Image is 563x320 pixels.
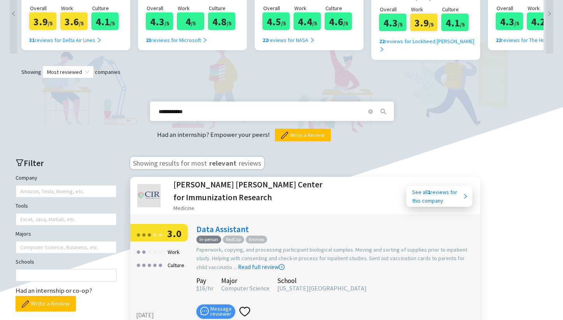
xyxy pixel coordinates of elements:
div: Work [165,245,182,259]
a: Data Assistant [196,224,249,234]
div: 4.3 [146,12,173,30]
div: 4.3 [379,14,406,31]
span: right-circle [279,264,285,270]
div: ● [147,245,152,257]
a: See all1reviews forthis company [406,186,472,207]
b: 23 [146,37,151,44]
div: 4.8 [208,12,235,30]
span: /5 [398,21,402,28]
div: reviews for NASA [262,36,315,44]
img: Johns Hopkins Center for Immunization Research [137,184,161,207]
span: right [202,37,208,43]
b: 31 [29,37,35,44]
div: Pay [196,278,213,283]
b: 1 [428,189,430,196]
div: Medicine [173,204,325,212]
h2: Filter [16,157,117,170]
p: Culture [92,4,122,12]
span: right [379,47,385,52]
p: Work [411,5,441,14]
span: search [378,108,389,115]
span: /5 [312,20,317,27]
a: 23reviews for Microsoft right [146,30,208,44]
p: Culture [442,5,472,14]
div: Paperwork, copying, and processing participant biological samples. Moving and sorting of supplies... [196,245,476,272]
span: In-person [196,236,221,244]
div: ● [158,245,163,257]
span: /5 [79,20,84,27]
span: right [309,37,315,43]
p: Overall [147,4,177,12]
span: /5 [48,20,52,27]
div: ● [136,245,141,257]
div: ● [152,228,157,240]
div: reviews for Microsoft [146,36,208,44]
h3: Showing results for most reviews [130,157,264,169]
p: Culture [325,4,356,12]
span: /5 [281,20,286,27]
div: reviews for Lockheed [PERSON_NAME] [379,37,478,54]
div: ● [142,228,146,240]
b: 22 [379,38,385,45]
div: ● [158,259,163,271]
div: School [277,278,367,283]
p: Work [61,4,91,12]
a: 31reviews for Delta Air Lines right [29,30,102,44]
span: right [546,11,553,16]
div: 3.9 [410,14,437,31]
span: close-circle [368,109,373,114]
div: 4.3 [496,12,523,30]
div: ● [142,259,146,271]
span: Had an internship? Empower your peers! [157,130,271,139]
div: ● [136,228,141,240]
span: Write a Review [290,131,325,139]
div: reviews for Delta Air Lines [29,36,102,44]
span: /5 [343,20,348,27]
p: Work [528,4,558,12]
img: pencil.png [281,132,288,139]
span: 16 [196,284,205,292]
span: Message reviewer [210,306,232,317]
span: Write a Review [31,299,70,308]
span: /hr [205,284,213,292]
input: Tools [20,215,22,224]
span: RedCap [223,236,244,244]
div: 4.6 [325,12,352,30]
a: 22reviews for NASA right [262,30,315,44]
div: ● [158,228,163,240]
label: Schools [16,257,34,266]
span: relevant [208,157,237,167]
div: ● [152,259,157,271]
span: /5 [429,21,434,28]
span: /5 [164,20,169,27]
p: Work [294,4,325,12]
p: Culture [209,4,239,12]
span: $ [196,284,199,292]
div: ● [147,228,152,240]
p: Overall [263,4,294,12]
span: /5 [227,20,231,27]
span: Most reviewed [47,66,89,78]
span: heart [239,306,250,317]
div: [DATE] [136,311,192,320]
span: Had an internship or co-op? [16,286,92,295]
span: right [96,37,102,43]
button: Write a Review [275,129,331,141]
span: /5 [514,20,519,27]
div: Major [221,278,269,283]
span: /5 [110,20,115,27]
div: Showing companies [8,66,555,78]
div: 4.1 [91,12,119,30]
div: ● [147,259,152,271]
div: Culture [165,259,187,272]
span: Computer Science [221,284,269,292]
span: /5 [460,21,465,28]
p: Overall [30,4,60,12]
p: Work [178,4,208,12]
div: 4.5 [262,12,290,30]
div: ● [142,245,146,257]
span: message [200,307,209,315]
div: 4.4 [294,12,321,30]
b: 22 [262,37,268,44]
span: 3.0 [167,227,182,240]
